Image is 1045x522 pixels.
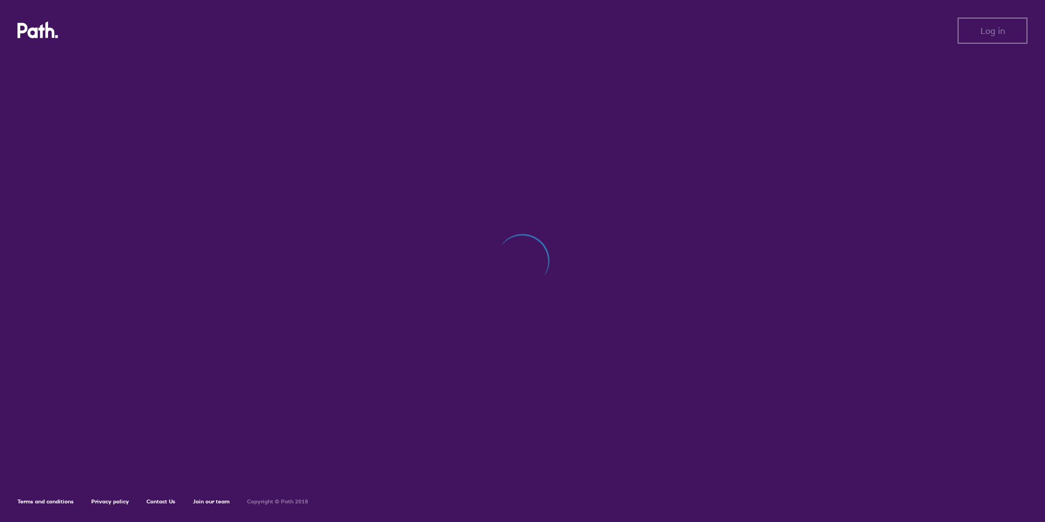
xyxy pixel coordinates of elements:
[247,498,308,505] h6: Copyright © Path 2018
[17,498,74,505] a: Terms and conditions
[958,18,1028,44] button: Log in
[981,26,1005,36] span: Log in
[91,498,129,505] a: Privacy policy
[146,498,175,505] a: Contact Us
[193,498,230,505] a: Join our team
